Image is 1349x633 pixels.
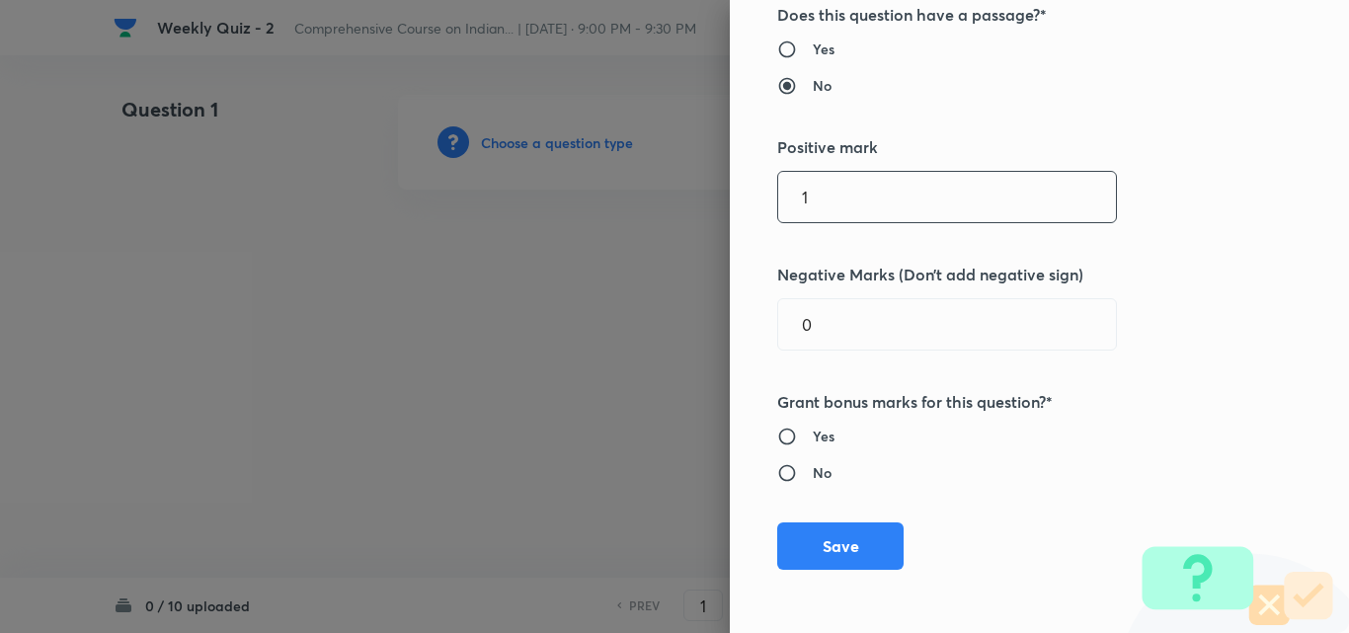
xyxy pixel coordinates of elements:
[777,135,1235,159] h5: Positive mark
[777,3,1235,27] h5: Does this question have a passage?*
[777,390,1235,414] h5: Grant bonus marks for this question?*
[813,426,834,446] h6: Yes
[813,39,834,59] h6: Yes
[813,75,832,96] h6: No
[813,462,832,483] h6: No
[777,522,904,570] button: Save
[778,299,1116,350] input: Negative marks
[778,172,1116,222] input: Positive marks
[777,263,1235,286] h5: Negative Marks (Don’t add negative sign)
